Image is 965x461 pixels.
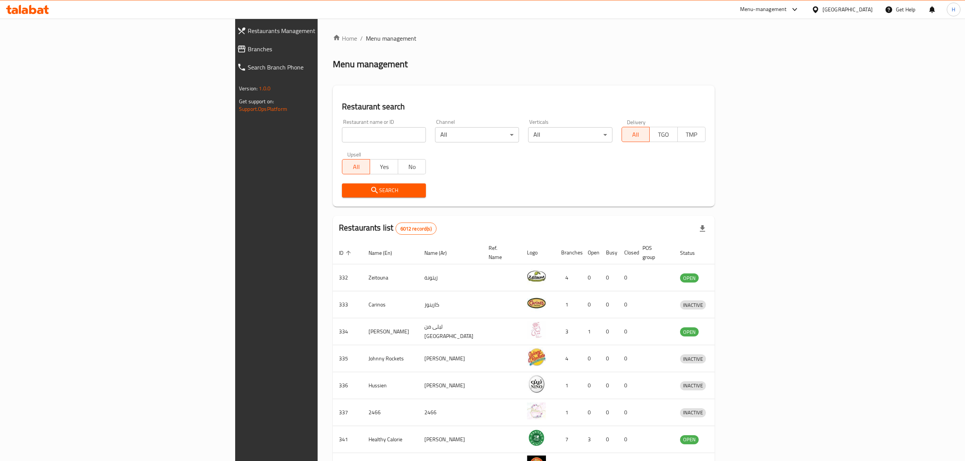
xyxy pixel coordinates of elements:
span: Version: [239,84,258,93]
span: INACTIVE [680,408,706,417]
td: 0 [582,372,600,399]
span: H [952,5,955,14]
td: 3 [582,426,600,453]
td: [PERSON_NAME] [418,372,482,399]
td: [PERSON_NAME] [418,426,482,453]
span: Get support on: [239,96,274,106]
td: [PERSON_NAME] [418,345,482,372]
td: 0 [600,345,618,372]
td: 0 [618,372,636,399]
span: OPEN [680,274,699,283]
div: All [435,127,519,142]
td: 0 [600,372,618,399]
th: Open [582,241,600,264]
span: Branches [248,44,390,54]
th: Busy [600,241,618,264]
td: ليلى من [GEOGRAPHIC_DATA] [418,318,482,345]
img: Healthy Calorie [527,428,546,447]
button: All [622,127,650,142]
th: Closed [618,241,636,264]
button: Yes [370,159,398,174]
td: 0 [618,426,636,453]
td: 0 [582,264,600,291]
td: زيتونة [418,264,482,291]
h2: Restaurants list [339,222,437,235]
span: 6012 record(s) [396,225,436,232]
td: 0 [600,399,618,426]
a: Branches [231,40,396,58]
span: Search Branch Phone [248,63,390,72]
div: Total records count [395,223,437,235]
td: 7 [555,426,582,453]
div: All [528,127,612,142]
td: 1 [555,291,582,318]
span: Ref. Name [489,243,512,262]
div: Menu-management [740,5,787,14]
label: Upsell [347,152,361,157]
div: Export file [693,219,712,238]
button: No [398,159,426,174]
span: 1.0.0 [259,84,271,93]
label: Delivery [627,119,646,125]
td: 0 [582,399,600,426]
span: ID [339,248,353,257]
span: Name (En) [369,248,402,257]
a: Support.OpsPlatform [239,104,287,114]
span: POS group [642,243,665,262]
div: INACTIVE [680,381,706,390]
span: All [625,129,647,140]
img: Hussien [527,374,546,393]
img: Johnny Rockets [527,347,546,366]
td: 0 [582,345,600,372]
td: 0 [618,291,636,318]
td: 0 [600,291,618,318]
div: INACTIVE [680,408,706,417]
td: 1 [555,399,582,426]
button: TGO [649,127,677,142]
img: Carinos [527,294,546,313]
span: Search [348,186,420,195]
a: Search Branch Phone [231,58,396,76]
span: OPEN [680,435,699,444]
td: 0 [582,291,600,318]
td: 0 [600,318,618,345]
button: Search [342,183,426,197]
td: 2466 [418,399,482,426]
img: 2466 [527,401,546,420]
td: 0 [618,318,636,345]
td: 1 [582,318,600,345]
span: INACTIVE [680,301,706,309]
td: 0 [618,399,636,426]
div: OPEN [680,327,699,336]
span: TMP [681,129,702,140]
td: 0 [600,264,618,291]
div: [GEOGRAPHIC_DATA] [823,5,873,14]
span: All [345,161,367,172]
button: All [342,159,370,174]
nav: breadcrumb [333,34,715,43]
span: INACTIVE [680,381,706,390]
td: 0 [600,426,618,453]
th: Branches [555,241,582,264]
span: INACTIVE [680,355,706,363]
img: Leila Min Lebnan [527,320,546,339]
td: 0 [618,345,636,372]
span: TGO [653,129,674,140]
span: Yes [373,161,395,172]
span: Restaurants Management [248,26,390,35]
td: 4 [555,345,582,372]
button: TMP [677,127,706,142]
td: 3 [555,318,582,345]
td: كارينوز [418,291,482,318]
div: OPEN [680,435,699,444]
img: Zeitouna [527,267,546,286]
td: 1 [555,372,582,399]
input: Search for restaurant name or ID.. [342,127,426,142]
td: 4 [555,264,582,291]
th: Logo [521,241,555,264]
span: Status [680,248,705,257]
td: 0 [618,264,636,291]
